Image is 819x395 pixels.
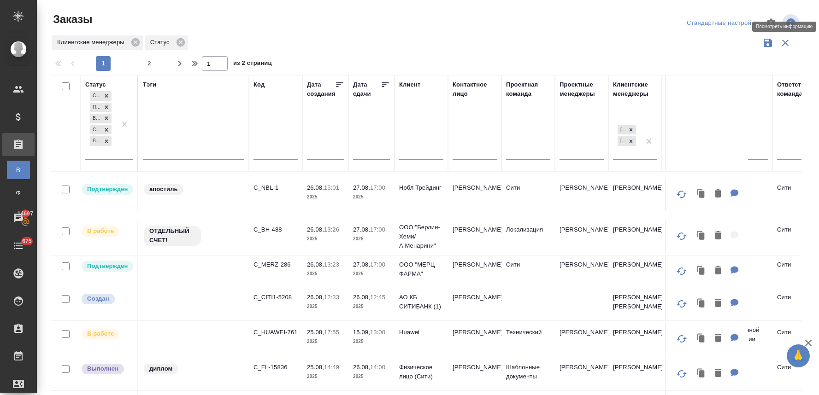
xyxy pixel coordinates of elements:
button: Обновить [671,260,693,282]
td: [PERSON_NAME] [555,221,608,253]
div: Выставляется автоматически при создании заказа [81,293,133,305]
p: 13:26 [324,226,339,233]
div: Тэги [143,80,156,89]
p: Клиентские менеджеры [57,38,128,47]
p: Подтвержден [87,185,128,194]
p: 27.08, [353,261,370,268]
button: Удалить [710,261,726,280]
td: [PERSON_NAME] [608,221,662,253]
p: 2025 [307,234,344,244]
p: диплом [149,364,172,373]
p: 2025 [307,372,344,381]
td: [PERSON_NAME], [PERSON_NAME] [608,288,662,320]
p: 26.08, [307,184,324,191]
td: [PERSON_NAME] [448,256,501,288]
td: Шаблонные документы [501,358,555,390]
span: 2 [142,59,157,68]
p: В работе [87,329,114,338]
div: Дата создания [307,80,335,99]
span: 14697 [12,209,39,218]
div: Создан, Подтвержден, В работе, Сдан без статистики, Выполнен [89,102,112,113]
td: (Т2) ООО "Трактат24" [662,288,772,320]
p: 2025 [307,337,344,346]
td: [PERSON_NAME] [608,323,662,355]
p: ОТДЕЛЬНЫЙ СЧЕТ! [149,227,195,245]
p: 2025 [353,372,390,381]
p: 2025 [353,269,390,279]
div: Статус [145,35,188,50]
button: Для КМ: Номер заявки в системе GTMS - TO202508001295. [726,329,743,348]
button: Обновить [671,363,693,385]
p: 2025 [353,302,390,311]
p: 15.09, [353,329,370,336]
td: [PERSON_NAME] [608,179,662,211]
td: (TUP) Общество с ограниченной ответственностью «Технологии управления переводом» [662,321,772,358]
p: C_HUAWEI-761 [253,328,298,337]
span: Настроить таблицу [760,12,782,34]
div: Дата сдачи [353,80,381,99]
div: Клиент [399,80,420,89]
p: 14:49 [324,364,339,371]
button: Удалить [710,185,726,203]
div: диплом [143,363,244,375]
p: 12:45 [370,294,385,301]
td: Сити [501,179,555,211]
td: [PERSON_NAME] [448,323,501,355]
div: Клиентские менеджеры [613,80,657,99]
div: Выполнен [90,136,101,146]
td: (МБ) ООО "Монблан" [662,256,772,288]
button: Обновить [671,225,693,247]
span: 🙏 [790,346,806,366]
p: 17:00 [370,226,385,233]
div: Создан, Подтвержден, В работе, Сдан без статистики, Выполнен [89,90,112,102]
p: 12:33 [324,294,339,301]
button: Клонировать [693,185,710,203]
div: ОТДЕЛЬНЫЙ СЧЕТ! [143,225,244,247]
div: Сдан без статистики [90,125,101,135]
p: Huawei [399,328,443,337]
p: C_CITI1-5208 [253,293,298,302]
button: Удалить [710,364,726,383]
div: Проектная команда [506,80,550,99]
div: Выставляет КМ после уточнения всех необходимых деталей и получения согласия клиента на запуск. С ... [81,183,133,196]
p: 15:01 [324,184,339,191]
td: [PERSON_NAME] [608,256,662,288]
span: 675 [17,237,37,246]
td: [PERSON_NAME] [448,179,501,211]
td: Технический [501,323,555,355]
p: Создан [87,294,109,303]
p: 27.08, [353,184,370,191]
p: Подтвержден [87,261,128,271]
div: апостиль [143,183,244,196]
td: (МБ) ООО "Монблан" [662,179,772,211]
td: (Т2) ООО "Трактат24" [662,221,772,253]
button: Клонировать [693,261,710,280]
td: [PERSON_NAME] [448,288,501,320]
p: В работе [87,227,114,236]
p: 2025 [353,234,390,244]
button: Для КМ: нзк-апо-нзп [726,185,743,203]
p: 2025 [353,337,390,346]
td: (МБ) ООО "Монблан" [662,358,772,390]
div: Проектные менеджеры [560,80,604,99]
p: 17:00 [370,184,385,191]
p: 25.08, [307,364,324,371]
p: 26.08, [307,294,324,301]
p: Нобл Трейдинг [399,183,443,192]
span: Ф [12,188,25,197]
span: из 2 страниц [233,58,272,71]
td: Локализация [501,221,555,253]
div: Создан [90,91,101,101]
a: 675 [2,234,35,257]
a: В [7,161,30,179]
button: Клонировать [693,364,710,383]
td: [PERSON_NAME] [608,358,662,390]
p: 2025 [353,192,390,202]
button: Сбросить фильтры [777,34,794,52]
div: Клиентские менеджеры [52,35,143,50]
p: 26.08, [307,261,324,268]
button: 2 [142,56,157,71]
p: апостиль [149,185,178,194]
p: 26.08, [353,364,370,371]
div: split button [684,16,760,30]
